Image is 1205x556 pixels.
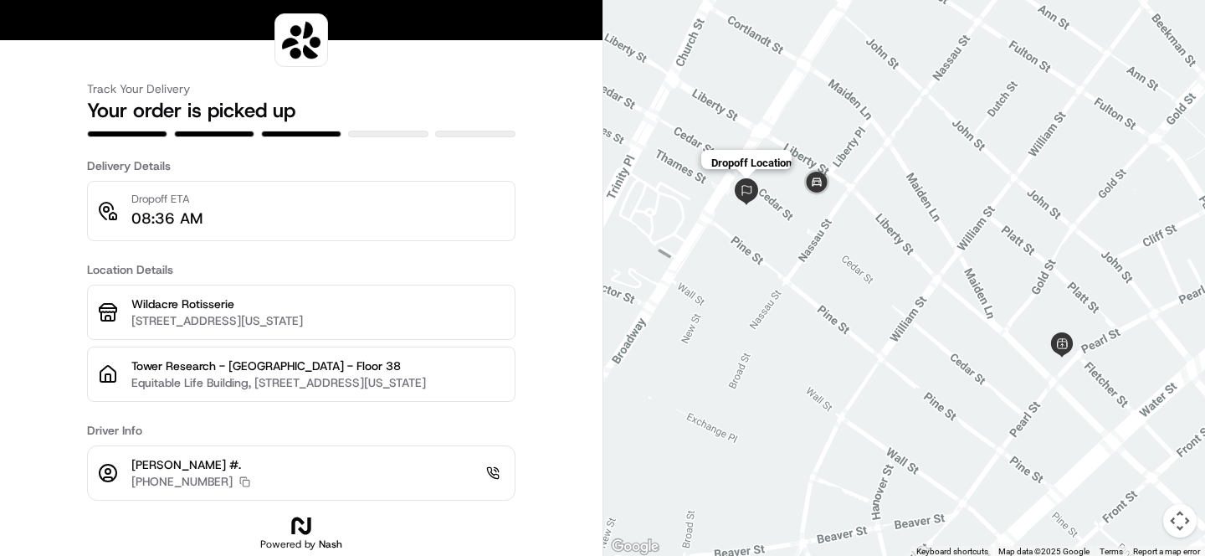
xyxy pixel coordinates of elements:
p: [PHONE_NUMBER] [131,473,233,490]
a: Report a map error [1133,547,1200,556]
button: Map camera controls [1163,504,1197,538]
a: Terms (opens in new tab) [1100,547,1123,556]
p: [STREET_ADDRESS][US_STATE] [131,312,505,329]
h2: Your order is picked up [87,97,515,124]
img: logo-public_tracking_screen-Sharebite-1703187580717.png [279,18,324,63]
p: Wildacre Rotisserie [131,296,505,312]
h3: Location Details [87,261,515,278]
h3: Driver Info [87,422,515,439]
h3: Delivery Details [87,157,515,174]
span: Map data ©2025 Google [998,547,1090,556]
span: Nash [319,538,342,551]
h3: Track Your Delivery [87,80,515,97]
p: Equitable Life Building, [STREET_ADDRESS][US_STATE] [131,374,505,391]
p: Dropoff ETA [131,192,203,207]
p: Tower Research - [GEOGRAPHIC_DATA] - Floor 38 [131,358,505,374]
h2: Powered by [260,538,342,551]
p: 08:36 AM [131,207,203,230]
p: Dropoff Location [711,157,792,169]
p: [PERSON_NAME] #. [131,456,250,473]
